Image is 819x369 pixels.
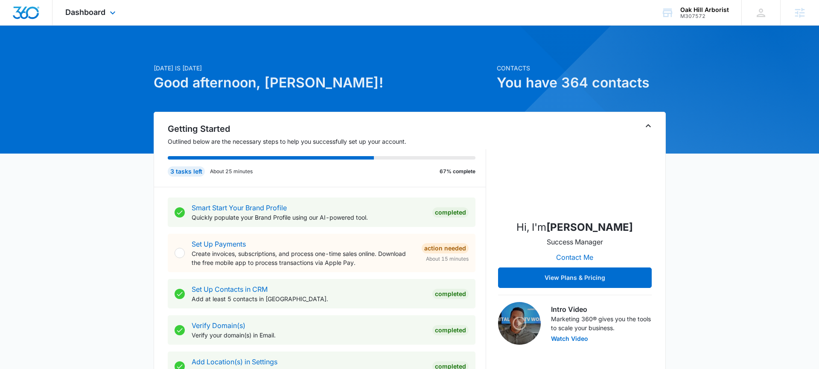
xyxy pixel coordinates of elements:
a: Verify Domain(s) [192,321,245,330]
button: Toggle Collapse [643,121,653,131]
p: Quickly populate your Brand Profile using our AI-powered tool. [192,213,426,222]
p: Marketing 360® gives you the tools to scale your business. [551,314,652,332]
h1: You have 364 contacts [497,73,666,93]
h2: Getting Started [168,122,486,135]
strong: [PERSON_NAME] [546,221,633,233]
p: Add at least 5 contacts in [GEOGRAPHIC_DATA]. [192,294,426,303]
button: Contact Me [548,247,602,267]
p: Success Manager [547,237,603,247]
p: Outlined below are the necessary steps to help you successfully set up your account. [168,137,486,146]
a: Set Up Payments [192,240,246,248]
button: View Plans & Pricing [498,267,652,288]
p: 67% complete [440,168,475,175]
div: Action Needed [422,243,469,253]
a: Smart Start Your Brand Profile [192,203,287,212]
a: Add Location(s) in Settings [192,357,277,366]
img: Mike Davin [532,128,618,213]
p: Contacts [497,64,666,73]
div: account id [680,13,729,19]
span: About 15 minutes [426,255,469,263]
div: Completed [432,325,469,335]
a: Set Up Contacts in CRM [192,285,268,293]
h1: Good afternoon, [PERSON_NAME]! [154,73,492,93]
div: account name [680,6,729,13]
div: 3 tasks left [168,166,205,177]
p: Create invoices, subscriptions, and process one-time sales online. Download the free mobile app t... [192,249,415,267]
div: Completed [432,289,469,299]
p: About 25 minutes [210,168,253,175]
span: Dashboard [65,8,105,17]
div: Completed [432,207,469,218]
p: Verify your domain(s) in Email. [192,331,426,340]
h3: Intro Video [551,304,652,314]
p: [DATE] is [DATE] [154,64,492,73]
button: Watch Video [551,336,588,342]
p: Hi, I'm [516,220,633,235]
img: Intro Video [498,302,541,345]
